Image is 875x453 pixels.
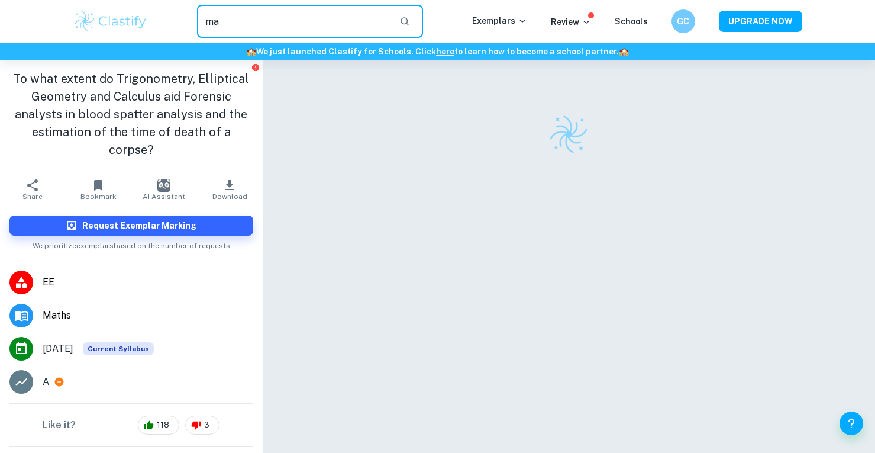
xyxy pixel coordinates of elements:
img: Clastify logo [547,113,590,156]
span: EE [43,275,253,290]
button: Download [197,173,263,206]
button: Report issue [251,63,260,72]
img: Clastify logo [73,9,148,33]
button: AI Assistant [131,173,197,206]
h6: Like it? [43,418,76,432]
span: We prioritize exemplars based on the number of requests [33,236,230,251]
span: 🏫 [246,47,256,56]
h6: We just launched Clastify for Schools. Click to learn how to become a school partner. [2,45,873,58]
button: GC [671,9,695,33]
span: Maths [43,309,253,323]
button: Request Exemplar Marking [9,216,253,236]
span: 🏫 [619,47,629,56]
img: AI Assistant [157,179,170,192]
span: Bookmark [80,192,117,201]
h6: Request Exemplar Marking [82,219,196,232]
input: Search for any exemplars... [197,5,390,38]
h6: GC [676,15,690,28]
span: Share [22,192,43,201]
span: AI Assistant [143,192,185,201]
p: Exemplars [472,14,527,27]
a: here [436,47,454,56]
button: Help and Feedback [840,412,863,435]
div: This exemplar is based on the current syllabus. Feel free to refer to it for inspiration/ideas wh... [83,342,154,355]
span: 3 [198,419,216,431]
span: 118 [150,419,176,431]
h1: To what extent do Trigonometry, Elliptical Geometry and Calculus aid Forensic analysts in blood s... [9,70,253,159]
button: Bookmark [66,173,131,206]
span: [DATE] [43,342,73,356]
div: 3 [185,416,219,435]
p: Review [551,15,591,28]
span: Download [212,192,247,201]
span: Current Syllabus [83,342,154,355]
button: UPGRADE NOW [719,11,802,32]
p: A [43,375,49,389]
div: 118 [138,416,179,435]
a: Schools [615,17,648,26]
